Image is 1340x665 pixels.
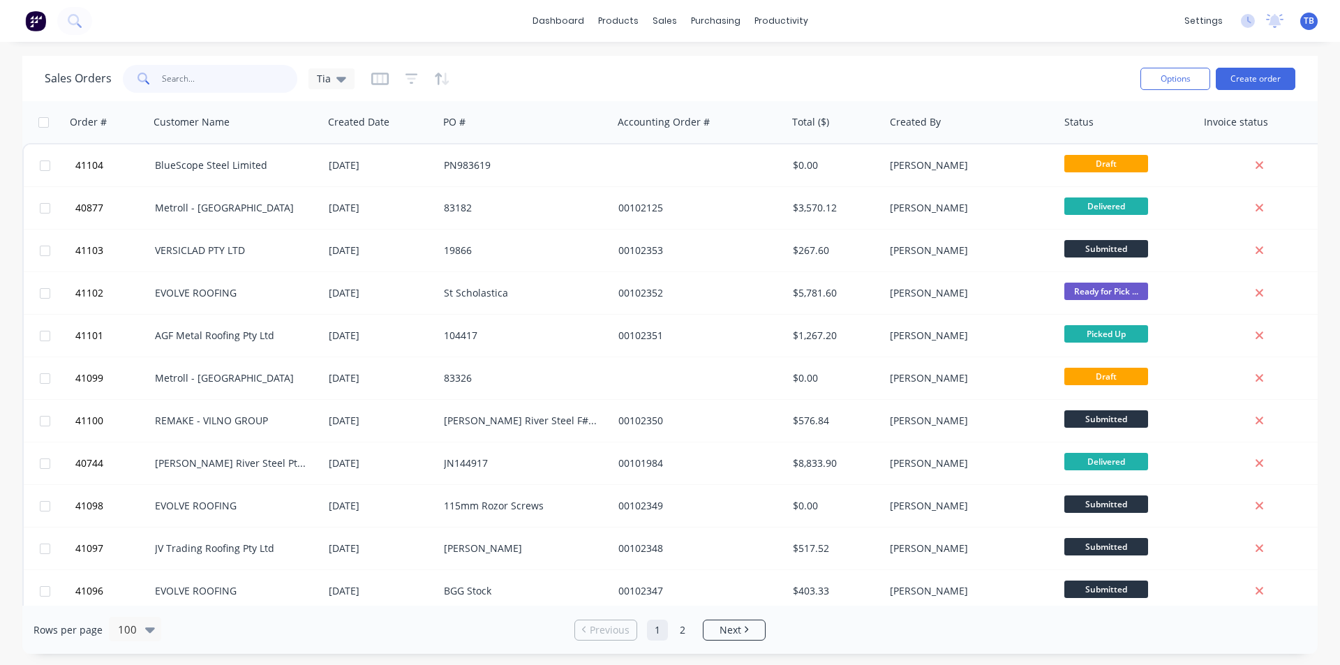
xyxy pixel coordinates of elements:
[890,456,1045,470] div: [PERSON_NAME]
[672,620,693,641] a: Page 2
[444,584,599,598] div: BGG Stock
[71,357,155,399] button: 41099
[793,329,875,343] div: $1,267.20
[329,541,433,555] div: [DATE]
[647,620,668,641] a: Page 1 is your current page
[618,584,773,598] div: 00102347
[444,456,599,470] div: JN144917
[1064,283,1148,300] span: Ready for Pick ...
[329,286,433,300] div: [DATE]
[890,329,1045,343] div: [PERSON_NAME]
[71,144,155,186] button: 41104
[793,414,875,428] div: $576.84
[75,584,103,598] span: 41096
[890,499,1045,513] div: [PERSON_NAME]
[890,584,1045,598] div: [PERSON_NAME]
[75,541,103,555] span: 41097
[890,244,1045,257] div: [PERSON_NAME]
[317,71,331,86] span: Tia
[75,244,103,257] span: 41103
[618,115,710,129] div: Accounting Order #
[329,329,433,343] div: [DATE]
[1064,115,1094,129] div: Status
[1064,495,1148,513] span: Submitted
[618,201,773,215] div: 00102125
[703,623,765,637] a: Next page
[33,623,103,637] span: Rows per page
[329,456,433,470] div: [DATE]
[684,10,747,31] div: purchasing
[71,230,155,271] button: 41103
[1064,581,1148,598] span: Submitted
[155,541,310,555] div: JV Trading Roofing Pty Ltd
[329,201,433,215] div: [DATE]
[71,528,155,569] button: 41097
[1064,453,1148,470] span: Delivered
[1064,240,1148,257] span: Submitted
[71,442,155,484] button: 40744
[575,623,636,637] a: Previous page
[75,371,103,385] span: 41099
[591,10,646,31] div: products
[45,72,112,85] h1: Sales Orders
[155,371,310,385] div: Metroll - [GEOGRAPHIC_DATA]
[1204,115,1268,129] div: Invoice status
[890,201,1045,215] div: [PERSON_NAME]
[155,499,310,513] div: EVOLVE ROOFING
[590,623,630,637] span: Previous
[618,541,773,555] div: 00102348
[71,570,155,612] button: 41096
[793,201,875,215] div: $3,570.12
[618,456,773,470] div: 00101984
[793,456,875,470] div: $8,833.90
[444,244,599,257] div: 19866
[25,10,46,31] img: Factory
[526,10,591,31] a: dashboard
[444,201,599,215] div: 83182
[618,499,773,513] div: 00102349
[1064,197,1148,215] span: Delivered
[444,371,599,385] div: 83326
[75,456,103,470] span: 40744
[618,286,773,300] div: 00102352
[890,158,1045,172] div: [PERSON_NAME]
[444,414,599,428] div: [PERSON_NAME] River Steel F#40744
[1216,68,1295,90] button: Create order
[793,541,875,555] div: $517.52
[329,584,433,598] div: [DATE]
[646,10,684,31] div: sales
[444,329,599,343] div: 104417
[155,584,310,598] div: EVOLVE ROOFING
[1064,155,1148,172] span: Draft
[70,115,107,129] div: Order #
[890,541,1045,555] div: [PERSON_NAME]
[75,329,103,343] span: 41101
[444,499,599,513] div: 115mm Rozor Screws
[155,244,310,257] div: VERSICLAD PTY LTD
[720,623,741,637] span: Next
[1140,68,1210,90] button: Options
[75,414,103,428] span: 41100
[71,272,155,314] button: 41102
[792,115,829,129] div: Total ($)
[569,620,771,641] ul: Pagination
[1064,325,1148,343] span: Picked Up
[71,187,155,229] button: 40877
[71,315,155,357] button: 41101
[329,371,433,385] div: [DATE]
[444,541,599,555] div: [PERSON_NAME]
[890,115,941,129] div: Created By
[793,158,875,172] div: $0.00
[75,158,103,172] span: 41104
[154,115,230,129] div: Customer Name
[1177,10,1230,31] div: settings
[793,286,875,300] div: $5,781.60
[155,158,310,172] div: BlueScope Steel Limited
[444,158,599,172] div: PN983619
[329,414,433,428] div: [DATE]
[618,414,773,428] div: 00102350
[75,499,103,513] span: 41098
[75,201,103,215] span: 40877
[71,485,155,527] button: 41098
[443,115,466,129] div: PO #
